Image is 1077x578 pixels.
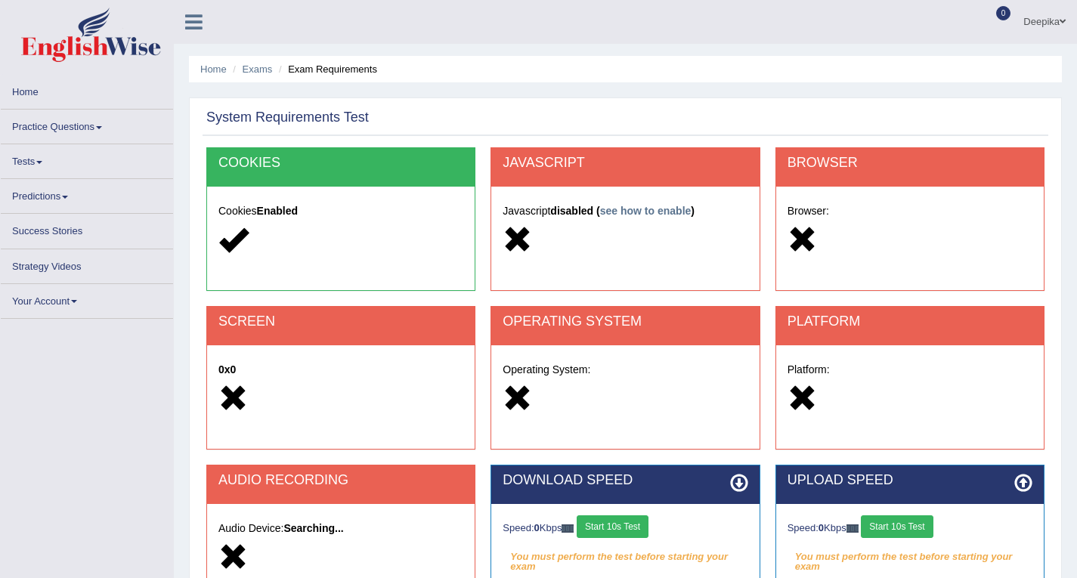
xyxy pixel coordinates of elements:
[788,546,1032,568] em: You must perform the test before starting your exam
[503,156,747,171] h2: JAVASCRIPT
[846,524,859,533] img: ajax-loader-fb-connection.gif
[200,63,227,75] a: Home
[534,522,540,533] strong: 0
[600,205,692,217] a: see how to enable
[1,75,173,104] a: Home
[503,546,747,568] em: You must perform the test before starting your exam
[562,524,574,533] img: ajax-loader-fb-connection.gif
[218,523,463,534] h5: Audio Device:
[1,284,173,314] a: Your Account
[819,522,824,533] strong: 0
[577,515,648,538] button: Start 10s Test
[218,314,463,329] h2: SCREEN
[861,515,933,538] button: Start 10s Test
[1,214,173,243] a: Success Stories
[503,364,747,376] h5: Operating System:
[503,314,747,329] h2: OPERATING SYSTEM
[1,110,173,139] a: Practice Questions
[996,6,1011,20] span: 0
[788,156,1032,171] h2: BROWSER
[503,473,747,488] h2: DOWNLOAD SPEED
[550,205,695,217] strong: disabled ( )
[788,473,1032,488] h2: UPLOAD SPEED
[788,515,1032,542] div: Speed: Kbps
[218,473,463,488] h2: AUDIO RECORDING
[218,206,463,217] h5: Cookies
[275,62,377,76] li: Exam Requirements
[218,363,236,376] strong: 0x0
[218,156,463,171] h2: COOKIES
[788,206,1032,217] h5: Browser:
[283,522,343,534] strong: Searching...
[1,249,173,279] a: Strategy Videos
[257,205,298,217] strong: Enabled
[503,515,747,542] div: Speed: Kbps
[503,206,747,217] h5: Javascript
[788,314,1032,329] h2: PLATFORM
[206,110,369,125] h2: System Requirements Test
[1,144,173,174] a: Tests
[788,364,1032,376] h5: Platform:
[243,63,273,75] a: Exams
[1,179,173,209] a: Predictions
